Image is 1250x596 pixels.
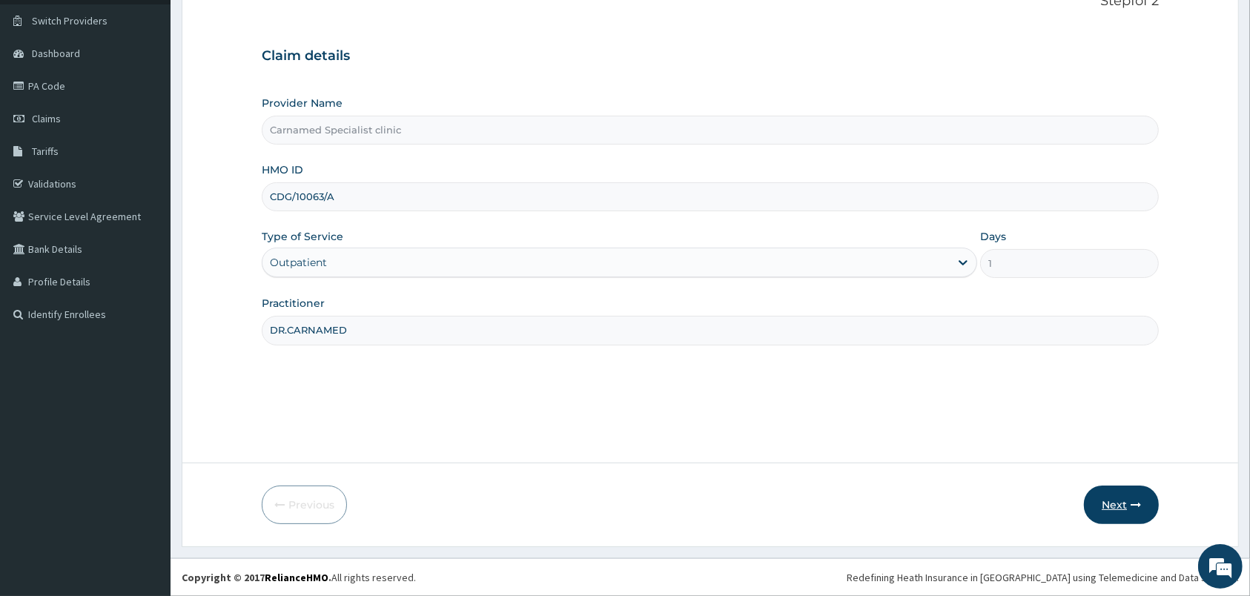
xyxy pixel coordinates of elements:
span: Tariffs [32,145,59,158]
label: Days [980,229,1006,244]
span: Dashboard [32,47,80,60]
input: Enter HMO ID [262,182,1159,211]
label: Provider Name [262,96,343,110]
strong: Copyright © 2017 . [182,571,331,584]
div: Minimize live chat window [243,7,279,43]
a: RelianceHMO [265,571,328,584]
h3: Claim details [262,48,1159,64]
textarea: Type your message and hit 'Enter' [7,405,282,457]
input: Enter Name [262,316,1159,345]
span: Claims [32,112,61,125]
span: Switch Providers [32,14,108,27]
div: Chat with us now [77,83,249,102]
label: Type of Service [262,229,343,244]
label: HMO ID [262,162,303,177]
span: We're online! [86,187,205,337]
div: Outpatient [270,255,327,270]
footer: All rights reserved. [171,558,1250,596]
button: Previous [262,486,347,524]
img: d_794563401_company_1708531726252_794563401 [27,74,60,111]
button: Next [1084,486,1159,524]
label: Practitioner [262,296,325,311]
div: Redefining Heath Insurance in [GEOGRAPHIC_DATA] using Telemedicine and Data Science! [847,570,1239,585]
